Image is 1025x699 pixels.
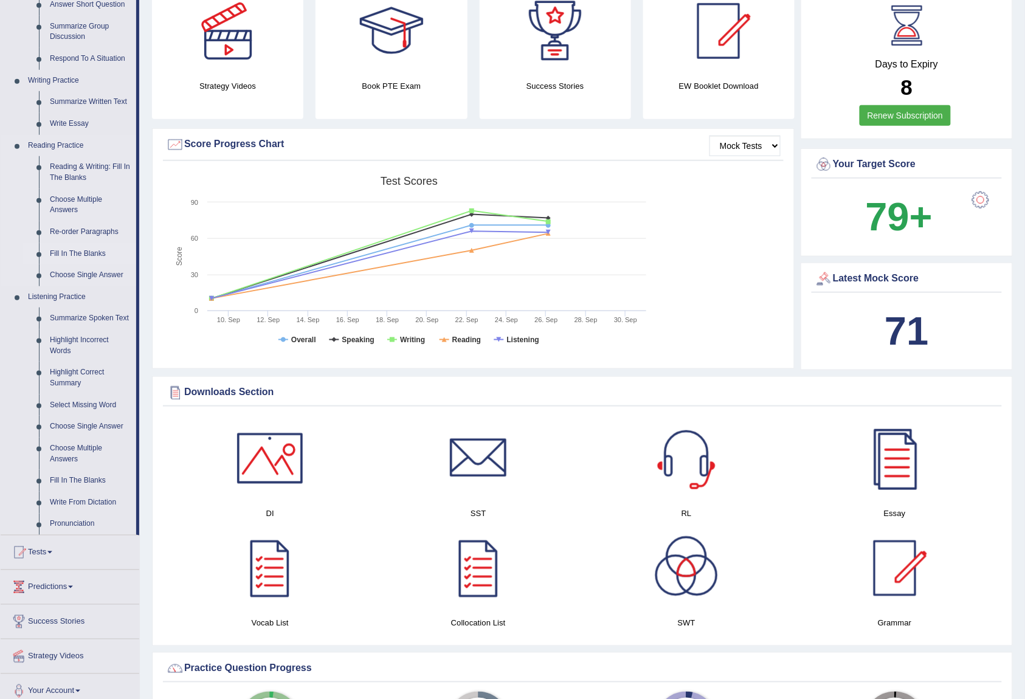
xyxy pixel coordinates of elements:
tspan: Listening [507,336,539,344]
h4: Strategy Videos [152,80,303,92]
tspan: 12. Sep [257,316,280,323]
a: Fill In The Blanks [44,470,136,492]
a: Writing Practice [22,70,136,92]
text: 0 [195,307,198,314]
h4: EW Booklet Download [643,80,795,92]
b: 8 [901,75,913,99]
a: Tests [1,535,139,566]
h4: Success Stories [480,80,631,92]
a: Write From Dictation [44,492,136,514]
tspan: 16. Sep [336,316,359,323]
tspan: 30. Sep [614,316,637,323]
b: 79+ [866,195,933,239]
a: Success Stories [1,605,139,635]
tspan: Score [175,247,184,266]
h4: Vocab List [172,617,368,630]
tspan: Test scores [381,175,438,187]
tspan: 24. Sep [495,316,518,323]
a: Renew Subscription [860,105,951,126]
a: Summarize Written Text [44,91,136,113]
a: Select Missing Word [44,394,136,416]
a: Write Essay [44,113,136,135]
div: Latest Mock Score [815,270,999,288]
h4: Collocation List [381,617,577,630]
tspan: Speaking [342,336,374,344]
a: Highlight Correct Summary [44,362,136,394]
h4: Days to Expiry [815,59,999,70]
a: Re-order Paragraphs [44,221,136,243]
a: Predictions [1,570,139,601]
h4: DI [172,507,368,520]
tspan: 10. Sep [217,316,240,323]
tspan: 14. Sep [297,316,320,323]
div: Score Progress Chart [166,136,781,154]
h4: RL [588,507,785,520]
h4: SWT [588,617,785,630]
a: Listening Practice [22,286,136,308]
h4: SST [381,507,577,520]
tspan: 18. Sep [376,316,399,323]
tspan: Overall [291,336,316,344]
tspan: 22. Sep [455,316,478,323]
text: 60 [191,235,198,242]
a: Summarize Group Discussion [44,16,136,48]
div: Practice Question Progress [166,659,999,678]
a: Choose Multiple Answers [44,189,136,221]
tspan: Writing [400,336,425,344]
a: Choose Single Answer [44,416,136,438]
a: Choose Single Answer [44,264,136,286]
tspan: Reading [452,336,481,344]
a: Summarize Spoken Text [44,308,136,329]
h4: Book PTE Exam [316,80,467,92]
b: 71 [885,309,928,353]
a: Fill In The Blanks [44,243,136,265]
h4: Essay [797,507,993,520]
a: Reading Practice [22,135,136,157]
div: Your Target Score [815,156,999,174]
tspan: 28. Sep [575,316,598,323]
tspan: 26. Sep [534,316,557,323]
tspan: 20. Sep [416,316,439,323]
a: Respond To A Situation [44,48,136,70]
text: 30 [191,271,198,278]
a: Reading & Writing: Fill In The Blanks [44,156,136,188]
h4: Grammar [797,617,993,630]
a: Highlight Incorrect Words [44,329,136,362]
a: Choose Multiple Answers [44,438,136,470]
text: 90 [191,199,198,206]
a: Pronunciation [44,514,136,535]
div: Downloads Section [166,384,999,402]
a: Strategy Videos [1,639,139,670]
